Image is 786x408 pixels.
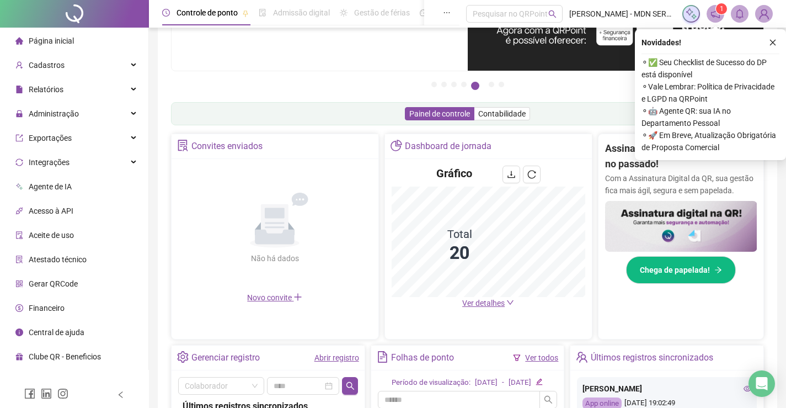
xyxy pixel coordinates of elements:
h4: Gráfico [436,166,472,181]
span: ellipsis [443,9,451,17]
button: 4 [461,82,467,87]
span: info-circle [15,328,23,336]
button: 1 [431,82,437,87]
span: close [769,39,777,46]
span: Central de ajuda [29,328,84,337]
span: eye [744,385,751,393]
div: - [502,377,504,389]
span: [PERSON_NAME] - MDN SERVICE ELETROMECANICA EIRELI ME [569,8,676,20]
span: sun [340,9,347,17]
span: file [15,86,23,93]
span: Novo convite [247,293,302,302]
span: api [15,207,23,215]
span: pushpin [242,10,249,17]
span: Relatórios [29,85,63,94]
span: sync [15,158,23,166]
span: lock [15,110,23,118]
span: home [15,37,23,45]
span: notification [710,9,720,19]
span: Gerar QRCode [29,279,78,288]
span: qrcode [15,280,23,288]
span: instagram [57,388,68,399]
span: pie-chart [391,140,402,151]
span: reload [527,170,536,179]
span: Exportações [29,134,72,142]
span: Clube QR - Beneficios [29,352,101,361]
img: banner%2F02c71560-61a6-44d4-94b9-c8ab97240462.png [605,201,757,252]
span: search [346,381,355,390]
div: Open Intercom Messenger [748,370,775,397]
span: audit [15,231,23,239]
span: Ver detalhes [462,299,505,308]
span: dollar [15,304,23,312]
span: search [548,10,557,18]
button: 3 [451,82,457,87]
span: solution [15,256,23,263]
img: 18711 [756,6,772,22]
div: [DATE] [475,377,498,389]
span: search [544,395,553,404]
span: ⚬ ✅ Seu Checklist de Sucesso do DP está disponível [641,56,779,81]
div: [DATE] [509,377,531,389]
span: facebook [24,388,35,399]
span: ⚬ 🚀 Em Breve, Atualização Obrigatória de Proposta Comercial [641,129,779,153]
div: Gerenciar registro [191,348,260,367]
p: Com a Assinatura Digital da QR, sua gestão fica mais ágil, segura e sem papelada. [605,172,757,197]
span: Novidades ! [641,36,681,49]
span: export [15,134,23,142]
span: Contabilidade [478,109,526,118]
div: Últimos registros sincronizados [591,348,713,367]
div: Folhas de ponto [391,348,454,367]
span: 1 [720,5,724,13]
span: plus [293,293,302,301]
span: clock-circle [162,9,170,17]
button: Chega de papelada! [626,256,736,284]
span: download [507,170,516,179]
span: setting [177,351,189,363]
h2: Assinar ponto na mão? Isso ficou no passado! [605,141,757,172]
span: user-add [15,61,23,69]
span: solution [177,140,189,151]
span: gift [15,353,23,361]
span: Agente de IA [29,182,72,191]
span: Integrações [29,158,69,167]
span: Acesso à API [29,206,73,215]
span: Aceite de uso [29,231,74,240]
div: Não há dados [224,252,325,264]
span: ⚬ Vale Lembrar: Política de Privacidade e LGPD na QRPoint [641,81,779,105]
span: Gestão de férias [354,8,410,17]
span: filter [513,354,521,362]
div: Convites enviados [191,137,263,156]
button: 7 [499,82,504,87]
span: arrow-right [714,266,722,274]
div: Período de visualização: [392,377,470,389]
span: Admissão digital [273,8,330,17]
a: Ver detalhes down [462,299,514,308]
span: ⚬ 🤖 Agente QR: sua IA no Departamento Pessoal [641,105,779,129]
a: Abrir registro [314,353,359,362]
span: Administração [29,109,79,118]
button: 5 [471,82,479,90]
span: linkedin [41,388,52,399]
span: Controle de ponto [177,8,238,17]
sup: 1 [716,3,727,14]
span: down [506,299,514,306]
span: bell [735,9,745,19]
span: Cadastros [29,61,65,70]
span: edit [536,378,543,385]
span: file-done [259,9,266,17]
span: dashboard [420,9,427,17]
img: sparkle-icon.fc2bf0ac1784a2077858766a79e2daf3.svg [685,8,697,20]
button: 6 [489,82,494,87]
div: Dashboard de jornada [405,137,491,156]
span: Atestado técnico [29,255,87,264]
span: Chega de papelada! [640,264,710,276]
span: left [117,391,125,399]
span: file-text [377,351,388,363]
span: Página inicial [29,36,74,45]
span: Painel de controle [409,109,470,118]
button: 2 [441,82,447,87]
div: [PERSON_NAME] [582,383,751,395]
span: team [576,351,587,363]
a: Ver todos [525,353,558,362]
